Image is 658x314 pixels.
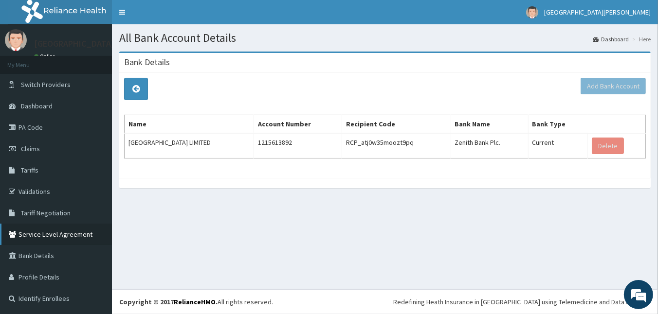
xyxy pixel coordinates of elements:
[119,32,651,44] h1: All Bank Account Details
[51,54,164,67] div: Chat with us now
[119,297,218,306] strong: Copyright © 2017 .
[581,78,646,94] button: Add Bank Account
[592,138,624,154] button: Delete
[528,115,588,134] th: Bank Type
[544,8,651,17] span: [GEOGRAPHIC_DATA][PERSON_NAME]
[451,115,528,134] th: Bank Name
[451,133,528,158] td: Zenith Bank Plc.
[21,102,53,110] span: Dashboard
[21,209,71,217] span: Tariff Negotiation
[174,297,216,306] a: RelianceHMO
[124,58,170,67] h3: Bank Details
[160,5,183,28] div: Minimize live chat window
[34,53,57,60] a: Online
[56,95,134,193] span: We're online!
[630,35,651,43] li: Here
[254,133,342,158] td: 1215613892
[528,133,588,158] td: Current
[526,6,538,18] img: User Image
[393,297,651,307] div: Redefining Heath Insurance in [GEOGRAPHIC_DATA] using Telemedicine and Data Science!
[21,166,38,174] span: Tariffs
[112,289,658,314] footer: All rights reserved.
[125,115,254,134] th: Name
[34,39,178,48] p: [GEOGRAPHIC_DATA][PERSON_NAME]
[5,210,185,244] textarea: Type your message and hit 'Enter'
[5,29,27,51] img: User Image
[342,115,451,134] th: Recipient Code
[254,115,342,134] th: Account Number
[21,80,71,89] span: Switch Providers
[18,49,39,73] img: d_794563401_company_1708531726252_794563401
[342,133,451,158] td: RCP_atj0w35moozt9pq
[21,144,40,153] span: Claims
[593,35,629,43] a: Dashboard
[125,133,254,158] td: [GEOGRAPHIC_DATA] LIMITED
